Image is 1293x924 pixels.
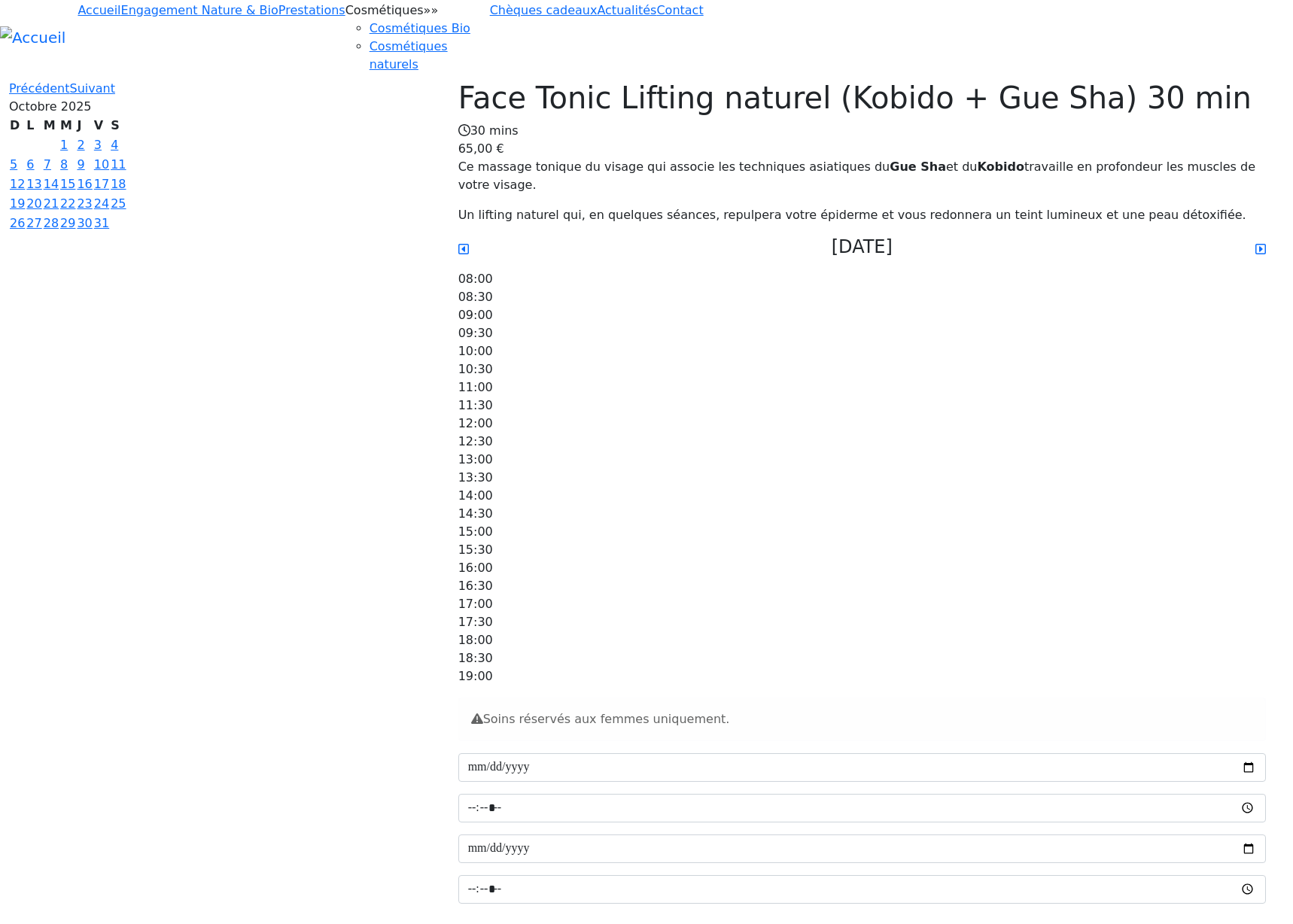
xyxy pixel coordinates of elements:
[111,157,126,172] a: 11
[370,39,448,71] a: Cosmétiques naturels
[458,595,1266,613] div: 17:00
[10,196,25,211] a: 19
[77,196,92,211] a: 23
[458,378,1266,397] div: 11:00
[111,177,126,191] a: 18
[458,469,1266,487] div: 13:30
[60,157,68,172] a: 8
[458,140,1266,158] div: 65,00 €
[9,99,57,114] span: Octobre
[77,138,84,152] a: 2
[424,3,431,17] span: »
[890,160,946,174] strong: Gue Sha
[94,157,109,172] a: 10
[278,3,345,17] a: Prestations
[370,21,470,35] a: Cosmétiques Bio
[44,118,56,132] span: Mardi
[111,196,126,211] a: 25
[458,559,1266,577] div: 16:00
[94,138,102,152] a: 3
[458,433,1266,451] div: 12:30
[121,3,278,17] a: Engagement Nature & Bio
[94,196,109,211] a: 24
[77,177,92,191] a: 16
[458,631,1266,649] div: 18:00
[458,613,1266,631] div: 17:30
[458,122,1266,140] div: 30 mins
[10,177,25,191] a: 12
[44,196,59,211] a: 21
[60,216,75,230] a: 29
[10,118,20,132] span: Dimanche
[458,288,1266,306] div: 08:30
[111,118,120,132] span: Samedi
[60,177,75,191] a: 15
[656,3,703,17] a: Contact
[26,118,34,132] span: Lundi
[345,3,439,17] span: Cosmétiques
[94,177,109,191] a: 17
[26,216,41,230] a: 27
[458,306,1266,324] div: 09:00
[10,157,17,172] a: 5
[78,3,120,17] a: Accueil
[458,505,1266,523] div: 14:30
[490,3,598,17] a: Chèques cadeaux
[458,577,1266,595] div: 16:30
[458,415,1266,433] div: 12:00
[458,360,1266,378] div: 10:30
[10,216,25,230] a: 26
[94,216,109,230] a: 31
[597,3,656,17] a: Actualités
[458,206,1266,224] p: Un lifting naturel qui, en quelques séances, repulpera votre épiderme et vous redonnera un teint ...
[60,196,75,211] a: 22
[458,649,1266,667] div: 18:30
[94,118,103,132] span: Vendredi
[458,324,1266,342] div: 09:30
[44,216,59,230] a: 28
[458,270,1266,288] div: 08:00
[832,236,893,258] h4: [DATE]
[26,196,41,211] a: 20
[77,216,92,230] a: 30
[77,118,81,132] span: Jeudi
[458,342,1266,360] div: 10:00
[60,138,68,152] a: 1
[60,118,72,132] span: Mercredi
[111,138,118,152] a: 4
[70,81,115,96] a: Suivant
[26,177,41,191] a: 13
[44,157,51,172] a: 7
[61,99,92,114] span: 2025
[458,158,1266,194] p: Ce massage tonique du visage qui associe les techniques asiatiques du et du travaille en profonde...
[430,3,438,17] span: »
[458,487,1266,505] div: 14:00
[977,160,1024,174] strong: Kobido
[9,81,70,96] a: Précédent
[458,667,1266,685] div: 19:00
[458,523,1266,541] div: 15:00
[458,80,1266,116] h1: Face Tonic Lifting naturel (Kobido + Gue Sha) 30 min
[26,157,34,172] a: 6
[458,451,1266,469] div: 13:00
[458,698,1266,741] div: Soins réservés aux femmes uniquement.
[458,397,1266,415] div: 11:30
[458,541,1266,559] div: 15:30
[44,177,59,191] a: 14
[77,157,84,172] a: 9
